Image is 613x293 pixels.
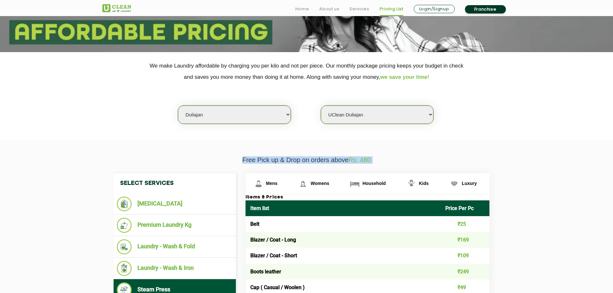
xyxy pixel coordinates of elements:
img: Womens [297,178,309,189]
td: ₹109 [441,248,489,263]
span: Luxury [462,181,477,186]
li: Premium Laundry Kg [117,218,233,233]
td: Boots leather [246,264,441,279]
li: Laundry - Wash & Fold [117,239,233,254]
td: ₹249 [441,264,489,279]
a: About us [319,5,339,13]
a: Login/Signup [414,5,455,13]
p: Free Pick up & Drop on orders above [102,156,511,164]
th: Price Per Pc [441,200,489,216]
h4: Select Services [114,173,236,193]
a: Services [349,5,369,13]
img: Laundry - Wash & Fold [117,239,132,254]
img: Mens [253,178,264,189]
td: ₹169 [441,232,489,248]
a: Franchise [465,5,506,14]
span: Kids [419,181,429,186]
img: Laundry - Wash & Iron [117,261,132,276]
a: Pricing List [380,5,404,13]
td: Blazer / Coat - Long [246,232,441,248]
th: Item list [246,200,441,216]
img: Luxury [449,178,460,189]
span: Mens [266,181,278,186]
p: We make Laundry affordable by charging you per kilo and not per piece. Our monthly package pricin... [102,60,511,83]
li: [MEDICAL_DATA] [117,197,233,211]
td: Belt [246,216,441,232]
a: Home [295,5,309,13]
img: Household [349,178,360,189]
span: we save your time! [380,74,429,80]
span: Household [362,181,385,186]
img: Dry Cleaning [117,197,132,211]
span: Womens [311,181,329,186]
h3: Items & Prices [246,195,489,200]
li: Laundry - Wash & Iron [117,261,233,276]
img: UClean Laundry and Dry Cleaning [102,4,131,12]
img: Premium Laundry Kg [117,218,132,233]
span: Rs. 480 [348,156,371,163]
td: Blazer / Coat - Short [246,248,441,263]
td: ₹25 [441,216,489,232]
img: Kids [406,178,417,189]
